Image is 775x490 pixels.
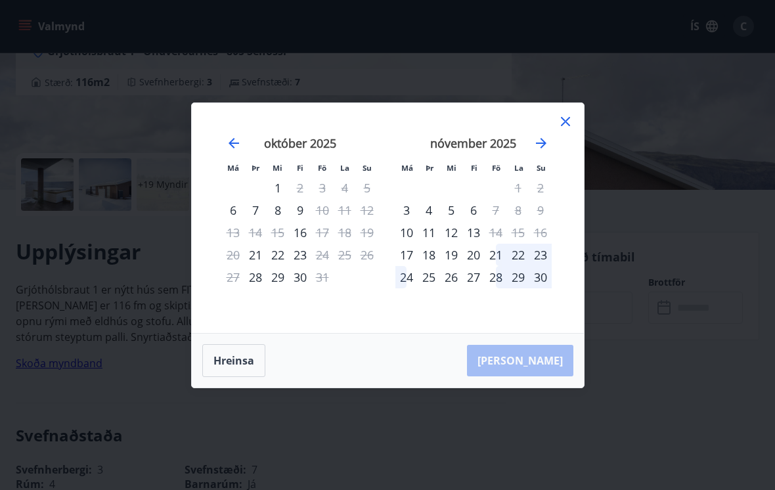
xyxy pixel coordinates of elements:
[289,221,311,244] div: Aðeins innritun í boði
[418,244,440,266] div: 18
[395,221,418,244] div: Aðeins innritun í boði
[485,266,507,288] div: 28
[244,221,267,244] td: Not available. þriðjudagur, 14. október 2025
[289,199,311,221] div: 9
[311,199,334,221] div: Aðeins útritun í boði
[267,244,289,266] div: 22
[311,266,334,288] td: Not available. föstudagur, 31. október 2025
[533,135,549,151] div: Move forward to switch to the next month.
[244,244,267,266] div: Aðeins innritun í boði
[418,199,440,221] td: þriðjudagur, 4. nóvember 2025
[440,221,462,244] td: miðvikudagur, 12. nóvember 2025
[334,177,356,199] td: Not available. laugardagur, 4. október 2025
[311,177,334,199] td: Not available. föstudagur, 3. október 2025
[395,244,418,266] td: mánudagur, 17. nóvember 2025
[244,266,267,288] div: Aðeins innritun í boði
[462,199,485,221] td: fimmtudagur, 6. nóvember 2025
[297,163,303,173] small: Fi
[267,177,289,199] div: 1
[529,244,552,266] div: 23
[462,221,485,244] td: fimmtudagur, 13. nóvember 2025
[289,266,311,288] td: fimmtudagur, 30. október 2025
[418,266,440,288] td: þriðjudagur, 25. nóvember 2025
[267,244,289,266] td: miðvikudagur, 22. október 2025
[208,119,568,317] div: Calendar
[447,163,456,173] small: Mi
[289,177,311,199] div: Aðeins útritun í boði
[485,244,507,266] td: föstudagur, 21. nóvember 2025
[485,199,507,221] td: Not available. föstudagur, 7. nóvember 2025
[226,135,242,151] div: Move backward to switch to the previous month.
[507,221,529,244] td: Not available. laugardagur, 15. nóvember 2025
[401,163,413,173] small: Má
[426,163,433,173] small: Þr
[356,221,378,244] td: Not available. sunnudagur, 19. október 2025
[334,221,356,244] td: Not available. laugardagur, 18. október 2025
[244,244,267,266] td: þriðjudagur, 21. október 2025
[418,266,440,288] div: 25
[529,177,552,199] td: Not available. sunnudagur, 2. nóvember 2025
[507,244,529,266] div: 22
[529,221,552,244] td: Not available. sunnudagur, 16. nóvember 2025
[340,163,349,173] small: La
[264,135,336,151] strong: október 2025
[222,199,244,221] td: mánudagur, 6. október 2025
[485,221,507,244] td: Not available. föstudagur, 14. nóvember 2025
[537,163,546,173] small: Su
[529,266,552,288] td: sunnudagur, 30. nóvember 2025
[356,244,378,266] td: Not available. sunnudagur, 26. október 2025
[440,199,462,221] td: miðvikudagur, 5. nóvember 2025
[507,266,529,288] td: laugardagur, 29. nóvember 2025
[462,244,485,266] td: fimmtudagur, 20. nóvember 2025
[485,244,507,266] div: 21
[289,199,311,221] td: fimmtudagur, 9. október 2025
[311,244,334,266] td: Not available. föstudagur, 24. október 2025
[485,199,507,221] div: Aðeins útritun í boði
[507,244,529,266] td: laugardagur, 22. nóvember 2025
[334,244,356,266] td: Not available. laugardagur, 25. október 2025
[462,221,485,244] div: 13
[202,344,265,377] button: Hreinsa
[311,199,334,221] td: Not available. föstudagur, 10. október 2025
[485,221,507,244] div: Aðeins útritun í boði
[492,163,500,173] small: Fö
[462,266,485,288] div: 27
[529,244,552,266] td: sunnudagur, 23. nóvember 2025
[273,163,282,173] small: Mi
[485,266,507,288] td: föstudagur, 28. nóvember 2025
[318,163,326,173] small: Fö
[395,199,418,221] td: mánudagur, 3. nóvember 2025
[430,135,516,151] strong: nóvember 2025
[267,221,289,244] td: Not available. miðvikudagur, 15. október 2025
[529,266,552,288] div: 30
[462,199,485,221] div: 6
[267,199,289,221] div: 8
[356,177,378,199] td: Not available. sunnudagur, 5. október 2025
[311,221,334,244] td: Not available. föstudagur, 17. október 2025
[244,266,267,288] td: þriðjudagur, 28. október 2025
[289,266,311,288] div: 30
[222,199,244,221] div: Aðeins innritun í boði
[395,266,418,288] td: mánudagur, 24. nóvember 2025
[267,266,289,288] td: miðvikudagur, 29. október 2025
[507,177,529,199] td: Not available. laugardagur, 1. nóvember 2025
[334,199,356,221] td: Not available. laugardagur, 11. október 2025
[395,221,418,244] td: mánudagur, 10. nóvember 2025
[244,199,267,221] div: 7
[267,199,289,221] td: miðvikudagur, 8. október 2025
[222,244,244,266] td: Not available. mánudagur, 20. október 2025
[418,221,440,244] td: þriðjudagur, 11. nóvember 2025
[311,221,334,244] div: Aðeins útritun í boði
[395,244,418,266] div: Aðeins innritun í boði
[440,266,462,288] div: 26
[267,266,289,288] div: 29
[440,199,462,221] div: 5
[529,199,552,221] td: Not available. sunnudagur, 9. nóvember 2025
[440,244,462,266] div: 19
[289,244,311,266] div: 23
[267,177,289,199] td: miðvikudagur, 1. október 2025
[395,266,418,288] div: 24
[418,244,440,266] td: þriðjudagur, 18. nóvember 2025
[514,163,523,173] small: La
[363,163,372,173] small: Su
